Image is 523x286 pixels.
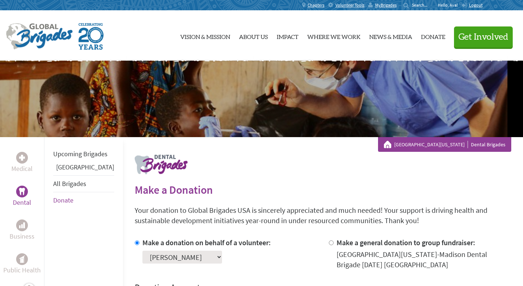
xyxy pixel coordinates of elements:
[277,17,298,55] a: Impact
[11,164,33,174] p: Medical
[394,141,468,148] a: [GEOGRAPHIC_DATA][US_STATE]
[53,162,114,175] li: Guatemala
[412,2,433,8] input: Search...
[308,2,324,8] span: Chapters
[16,152,28,164] div: Medical
[16,219,28,231] div: Business
[337,238,475,247] label: Make a general donation to group fundraiser:
[19,155,25,161] img: Medical
[10,219,34,242] a: BusinessBusiness
[13,197,31,208] p: Dental
[79,23,103,50] img: Global Brigades Celebrating 20 Years
[53,179,86,188] a: All Brigades
[335,2,364,8] span: Volunteer Tools
[142,238,271,247] label: Make a donation on behalf of a volunteer:
[180,17,230,55] a: Vision & Mission
[421,17,445,55] a: Donate
[461,2,483,8] a: Logout
[53,146,114,162] li: Upcoming Brigades
[10,231,34,242] p: Business
[438,2,461,8] p: Hello, Ava!
[135,155,188,174] img: logo-dental.png
[469,2,483,8] span: Logout
[53,192,114,208] li: Donate
[56,163,114,171] a: [GEOGRAPHIC_DATA]
[53,175,114,192] li: All Brigades
[454,26,513,47] button: Get Involved
[53,196,73,204] a: Donate
[16,253,28,265] div: Public Health
[384,141,505,148] div: Dental Brigades
[135,205,511,226] p: Your donation to Global Brigades USA is sincerely appreciated and much needed! Your support is dr...
[19,188,25,195] img: Dental
[369,17,412,55] a: News & Media
[11,152,33,174] a: MedicalMedical
[53,150,108,158] a: Upcoming Brigades
[3,265,41,275] p: Public Health
[19,255,25,263] img: Public Health
[19,222,25,228] img: Business
[13,186,31,208] a: DentalDental
[307,17,360,55] a: Where We Work
[239,17,268,55] a: About Us
[6,23,73,50] img: Global Brigades Logo
[375,2,397,8] span: MyBrigades
[337,249,511,270] div: [GEOGRAPHIC_DATA][US_STATE]-Madison Dental Brigade [DATE] [GEOGRAPHIC_DATA]
[135,183,511,196] h2: Make a Donation
[458,33,508,42] span: Get Involved
[16,186,28,197] div: Dental
[3,253,41,275] a: Public HealthPublic Health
